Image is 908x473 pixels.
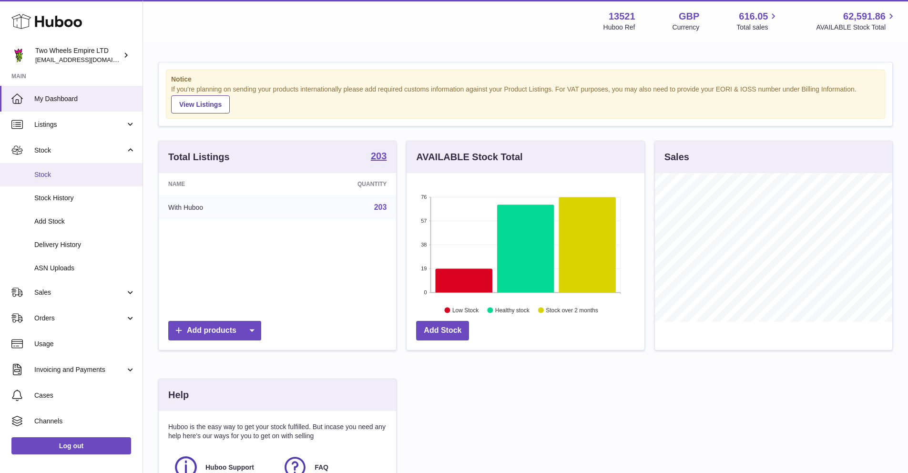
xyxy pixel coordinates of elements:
[416,321,469,340] a: Add Stock
[168,422,387,441] p: Huboo is the easy way to get your stock fulfilled. But incase you need any help here's our ways f...
[421,194,427,200] text: 76
[171,85,880,113] div: If you're planning on sending your products internationally please add required customs informati...
[736,23,779,32] span: Total sales
[34,417,135,426] span: Channels
[171,95,230,113] a: View Listings
[315,463,328,472] span: FAQ
[34,314,125,323] span: Orders
[284,173,396,195] th: Quantity
[736,10,779,32] a: 616.05 Total sales
[371,151,387,163] a: 203
[34,170,135,179] span: Stock
[424,289,427,295] text: 0
[159,173,284,195] th: Name
[34,264,135,273] span: ASN Uploads
[34,240,135,249] span: Delivery History
[546,307,598,313] text: Stock over 2 months
[673,23,700,32] div: Currency
[452,307,479,313] text: Low Stock
[11,437,131,454] a: Log out
[34,146,125,155] span: Stock
[11,48,26,62] img: justas@twowheelsempire.com
[34,288,125,297] span: Sales
[34,365,125,374] span: Invoicing and Payments
[816,23,897,32] span: AVAILABLE Stock Total
[168,389,189,401] h3: Help
[416,151,522,164] h3: AVAILABLE Stock Total
[603,23,635,32] div: Huboo Ref
[421,242,427,247] text: 38
[816,10,897,32] a: 62,591.86 AVAILABLE Stock Total
[35,46,121,64] div: Two Wheels Empire LTD
[159,195,284,220] td: With Huboo
[495,307,530,313] text: Healthy stock
[168,321,261,340] a: Add products
[609,10,635,23] strong: 13521
[205,463,254,472] span: Huboo Support
[374,203,387,211] a: 203
[739,10,768,23] span: 616.05
[421,266,427,271] text: 19
[34,120,125,129] span: Listings
[421,218,427,224] text: 57
[34,194,135,203] span: Stock History
[34,94,135,103] span: My Dashboard
[171,75,880,84] strong: Notice
[34,217,135,226] span: Add Stock
[679,10,699,23] strong: GBP
[35,56,140,63] span: [EMAIL_ADDRESS][DOMAIN_NAME]
[843,10,886,23] span: 62,591.86
[168,151,230,164] h3: Total Listings
[34,339,135,349] span: Usage
[371,151,387,161] strong: 203
[34,391,135,400] span: Cases
[664,151,689,164] h3: Sales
